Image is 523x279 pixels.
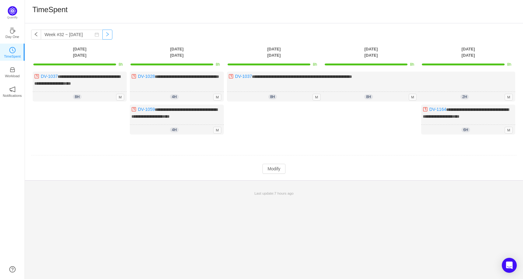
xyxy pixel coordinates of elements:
[235,74,252,79] a: DV-1037
[213,127,221,134] span: M
[505,94,513,101] span: M
[8,6,17,16] img: Quantify
[9,88,16,94] a: icon: notificationNotifications
[364,94,373,99] span: 8h
[116,94,124,101] span: M
[34,74,39,79] img: 10304
[31,46,128,59] th: [DATE] [DATE]
[73,94,81,99] span: 8h
[216,62,220,67] span: 8h
[9,29,16,35] a: icon: coffeeDay One
[254,191,294,195] span: Last update:
[213,94,221,101] span: M
[313,94,321,101] span: M
[128,46,225,59] th: [DATE] [DATE]
[95,32,99,37] i: icon: calendar
[225,46,323,59] th: [DATE] [DATE]
[9,86,16,92] i: icon: notification
[274,191,294,195] span: 7 hours ago
[31,30,41,40] button: icon: left
[420,46,517,59] th: [DATE] [DATE]
[131,107,136,112] img: 10304
[170,94,178,99] span: 4h
[460,94,469,99] span: 2h
[119,62,123,67] span: 8h
[409,94,417,101] span: M
[268,94,277,99] span: 8h
[41,30,103,40] input: Select a week
[32,5,68,14] h1: TimeSpent
[313,62,317,67] span: 8h
[9,49,16,55] a: icon: clock-circleTimeSpent
[262,164,285,174] button: Modify
[9,266,16,272] a: icon: question-circle
[102,30,112,40] button: icon: right
[9,27,16,34] i: icon: coffee
[505,127,513,134] span: M
[41,74,58,79] a: DV-1037
[410,62,414,67] span: 8h
[507,62,511,67] span: 8h
[5,73,20,79] p: Workload
[429,107,446,112] a: DV-1164
[4,54,21,59] p: TimeSpent
[323,46,420,59] th: [DATE] [DATE]
[7,16,18,20] p: Quantify
[502,258,517,273] div: Open Intercom Messenger
[131,74,136,79] img: 10304
[138,107,155,112] a: DV-1059
[3,93,22,98] p: Notifications
[9,47,16,53] i: icon: clock-circle
[229,74,233,79] img: 10304
[423,107,428,112] img: 10304
[170,127,178,132] span: 4h
[461,127,470,132] span: 6h
[9,67,16,73] i: icon: inbox
[138,74,155,79] a: DV-1028
[9,69,16,75] a: icon: inboxWorkload
[5,34,19,40] p: Day One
